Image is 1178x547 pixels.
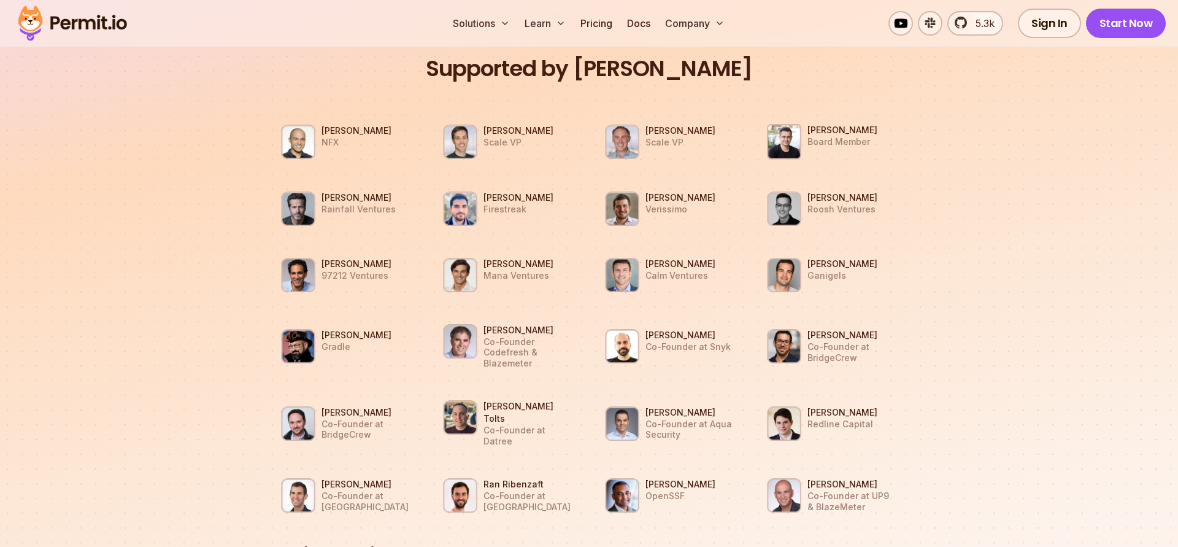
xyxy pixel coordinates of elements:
p: Redline Capital [807,419,877,430]
h3: [PERSON_NAME] [645,329,731,341]
img: Morgan Schwanke Mana Ventures [443,258,477,292]
h3: [PERSON_NAME] [645,125,715,137]
a: Docs [622,11,655,36]
p: Co-Founder at BridgeCrew [321,419,411,440]
img: Ariel Tseitlin Scale VP [605,125,639,159]
a: Start Now [1086,9,1166,38]
img: Eric Anderson Scale VP [443,125,477,159]
h3: [PERSON_NAME] [321,329,391,341]
img: Alex Oppenheimer Verissimo [605,192,639,226]
h3: [PERSON_NAME] [645,406,735,419]
img: Nitzan Shapira Co-Founder at Epsagon [281,478,315,513]
img: Ron Rofe Rainfall Ventures [281,192,315,226]
img: Permit logo [12,2,133,44]
h3: [PERSON_NAME] [483,324,582,336]
h3: [PERSON_NAME] [807,478,897,491]
h2: Supported by [PERSON_NAME] [263,55,915,83]
p: Ganigels [807,270,877,281]
h3: Ran Ribenzaft [483,478,573,491]
img: Eyal Bino 97212 Ventures [281,258,315,292]
h3: [PERSON_NAME] [807,192,877,204]
img: Zach Ginsburg Calm Ventures [605,258,639,292]
h3: [PERSON_NAME] [483,192,553,204]
img: Asaf Cohen Board Member [767,124,801,160]
p: Calm Ventures [645,270,715,281]
p: Co-Founder at [GEOGRAPHIC_DATA] [483,491,573,512]
p: Roosh Ventures [807,204,877,215]
h3: [PERSON_NAME] [321,258,391,270]
img: Benno Jering Redline Capital [767,406,801,441]
h3: [PERSON_NAME] [645,478,715,491]
p: Co-Founder at BridgeCrew [807,341,897,363]
img: Alon Girmonsky Co-Founder at UP9 & BlazeMeter [767,478,801,513]
a: Pricing [576,11,617,36]
h3: [PERSON_NAME] [321,125,391,137]
a: 5.3k [947,11,1003,36]
p: 97212 Ventures [321,270,391,281]
img: Barak Schoster Co-Founder at BridgeCrew [767,329,801,363]
img: Shimon Tolts Co-Founder at Datree [443,400,477,435]
img: Gigi Levy Weiss NFX [281,125,315,159]
h3: [PERSON_NAME] [807,124,877,136]
p: Mana Ventures [483,270,553,281]
img: Danny Grander Co-Founder at Snyk [605,329,639,363]
span: 5.3k [968,16,995,31]
button: Solutions [448,11,515,36]
p: OpenSSF [645,491,715,502]
button: Learn [520,11,571,36]
h3: [PERSON_NAME] [483,125,553,137]
h3: [PERSON_NAME] Tolts [483,400,573,425]
img: Ran Ribenzaft Co-Founder at Epsagon [443,478,477,513]
h3: [PERSON_NAME] [645,192,715,204]
h3: [PERSON_NAME] [321,192,396,204]
img: Amir Jerbi Co-Founder at Aqua Security [605,406,639,441]
p: Scale VP [645,137,715,148]
h3: [PERSON_NAME] [321,478,411,491]
h3: [PERSON_NAME] [807,406,877,419]
p: Co-Founder at UP9 & BlazeMeter [807,491,897,512]
p: Gradle [321,341,391,352]
p: Co-Founder at Snyk [645,341,731,352]
button: Company [660,11,730,36]
p: Co-Founder at [GEOGRAPHIC_DATA] [321,491,411,512]
p: NFX [321,137,391,148]
img: Ivan Taranenko Roosh Ventures [767,192,801,226]
h3: [PERSON_NAME] [483,258,553,270]
h3: [PERSON_NAME] [807,329,897,341]
h3: [PERSON_NAME] [645,258,715,270]
a: Sign In [1018,9,1081,38]
img: Paul Grossinger Ganigels [767,258,801,292]
p: Scale VP [483,137,553,148]
p: Firestreak [483,204,553,215]
p: Co-Founder at Datree [483,425,573,446]
p: Rainfall Ventures [321,204,396,215]
p: Board Member [807,136,877,147]
p: Co-Founder at Aqua Security [645,419,735,440]
h3: [PERSON_NAME] [807,258,877,270]
p: Verissimo [645,204,715,215]
img: Omkhar Arasaratnam OpenSSF [605,478,639,513]
img: Guy Eisenkot Co-Founder at BridgeCrew [281,406,315,441]
h3: [PERSON_NAME] [321,406,411,419]
img: Dan Benger Co-Founder Codefresh & Blazemeter [443,324,477,359]
p: Co-Founder Codefresh & Blazemeter [483,336,582,369]
img: Amir Rustamzadeh Firestreak [443,192,477,226]
img: Baruch Sadogursky Gradle [281,329,315,363]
